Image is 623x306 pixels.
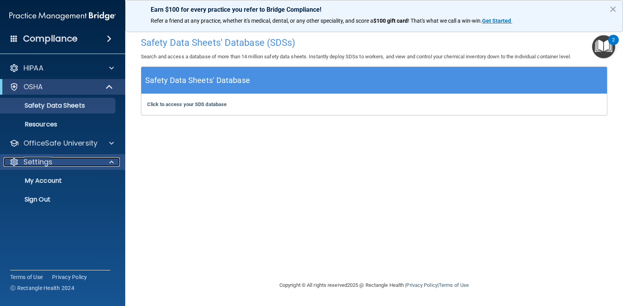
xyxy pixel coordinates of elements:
strong: Get Started [482,18,511,24]
p: My Account [5,177,112,185]
p: Search and access a database of more than 14 million safety data sheets. Instantly deploy SDSs to... [141,52,607,61]
a: Get Started [482,18,512,24]
h5: Safety Data Sheets' Database [145,74,250,87]
a: OSHA [9,82,113,92]
p: Earn $100 for every practice you refer to Bridge Compliance! [151,6,598,13]
strong: $100 gift card [373,18,408,24]
a: HIPAA [9,63,114,73]
p: OSHA [23,82,43,92]
p: OfficeSafe University [23,139,97,148]
a: Click to access your SDS database [147,101,227,107]
span: Ⓒ Rectangle Health 2024 [10,284,74,292]
p: Resources [5,121,112,128]
p: Settings [23,157,52,167]
div: 2 [612,40,615,50]
a: Terms of Use [439,282,469,288]
h4: Compliance [23,33,77,44]
a: Terms of Use [10,273,43,281]
button: Close [609,3,617,15]
span: ! That's what we call a win-win. [408,18,482,24]
div: Copyright © All rights reserved 2025 @ Rectangle Health | | [231,273,517,298]
p: Sign Out [5,196,112,203]
p: Safety Data Sheets [5,102,112,110]
button: Open Resource Center, 2 new notifications [592,35,615,58]
h4: Safety Data Sheets' Database (SDSs) [141,38,607,48]
a: Privacy Policy [406,282,437,288]
a: Settings [9,157,114,167]
img: PMB logo [9,8,116,24]
span: Refer a friend at any practice, whether it's medical, dental, or any other speciality, and score a [151,18,373,24]
p: HIPAA [23,63,43,73]
a: Privacy Policy [52,273,87,281]
a: OfficeSafe University [9,139,114,148]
